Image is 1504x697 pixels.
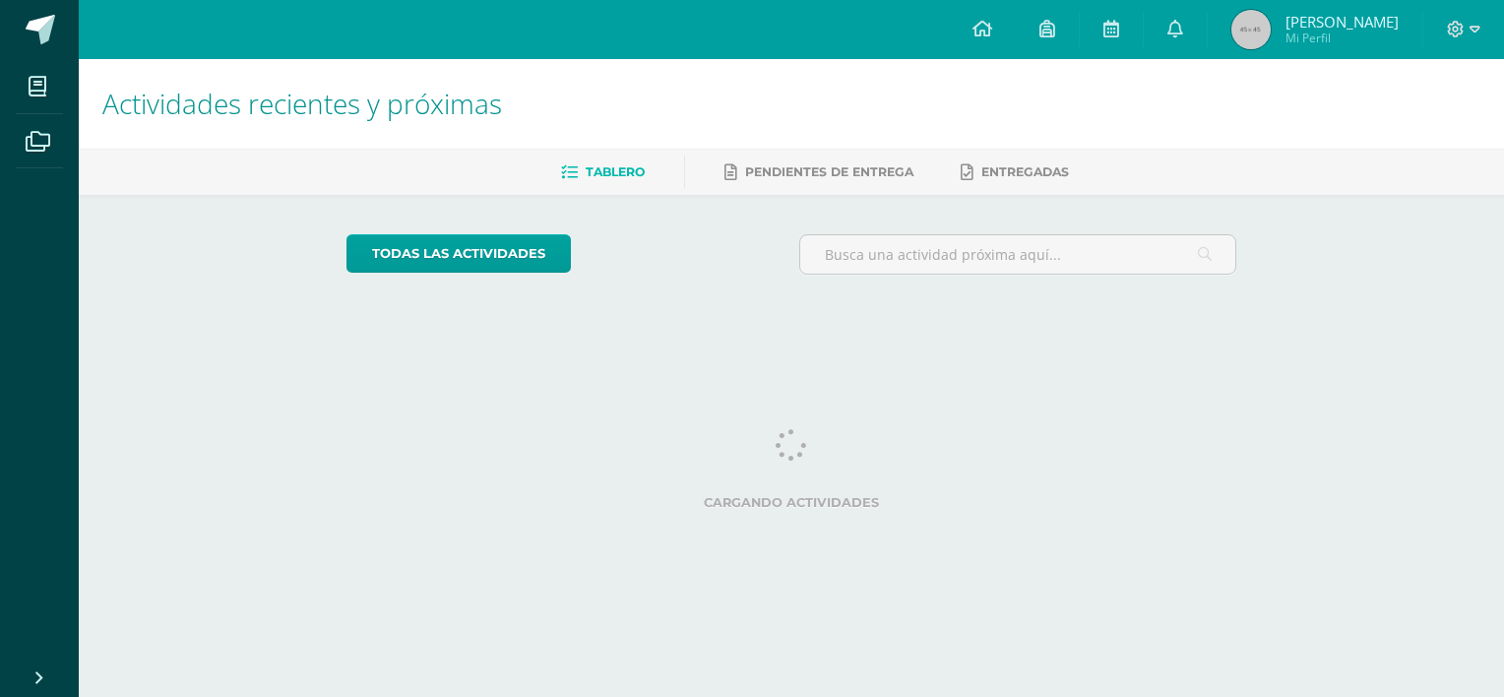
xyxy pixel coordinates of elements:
[961,157,1069,188] a: Entregadas
[724,157,913,188] a: Pendientes de entrega
[981,164,1069,179] span: Entregadas
[1285,30,1399,46] span: Mi Perfil
[102,85,502,122] span: Actividades recientes y próximas
[800,235,1236,274] input: Busca una actividad próxima aquí...
[586,164,645,179] span: Tablero
[561,157,645,188] a: Tablero
[346,234,571,273] a: todas las Actividades
[1285,12,1399,32] span: [PERSON_NAME]
[346,495,1237,510] label: Cargando actividades
[1231,10,1271,49] img: 45x45
[745,164,913,179] span: Pendientes de entrega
